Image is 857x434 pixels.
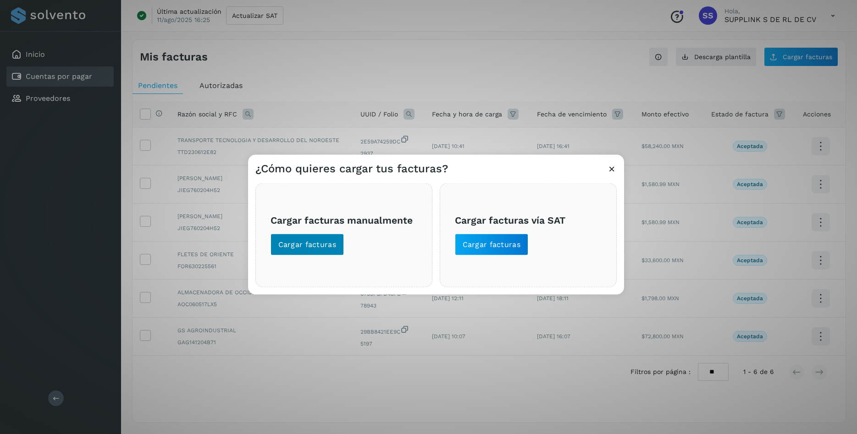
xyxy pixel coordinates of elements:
button: Cargar facturas [271,233,344,255]
span: Cargar facturas [278,239,337,249]
h3: ¿Cómo quieres cargar tus facturas? [255,162,448,175]
h3: Cargar facturas manualmente [271,214,417,226]
h3: Cargar facturas vía SAT [455,214,602,226]
span: Cargar facturas [463,239,521,249]
button: Cargar facturas [455,233,529,255]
